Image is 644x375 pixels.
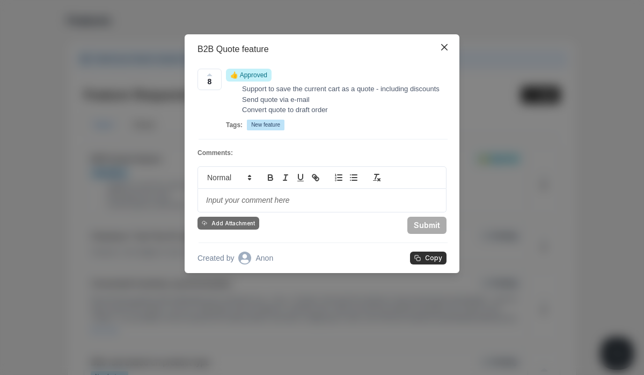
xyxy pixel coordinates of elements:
li: Support to save the current cart as a quote - including discounts [242,84,447,94]
span: New feature [247,120,284,130]
p: Anon [255,253,273,264]
p: 8 [208,76,212,87]
button: Add Attachment [197,217,259,230]
svg: avatar [238,252,251,264]
p: B2B Quote feature [197,43,269,56]
button: copy-guid-URL [410,252,447,264]
p: Comments: [197,148,447,158]
button: Submit [407,217,447,234]
p: Tags: [226,120,243,130]
button: Close [436,39,453,56]
li: Convert quote to draft order [242,105,447,115]
p: Copy [425,254,442,262]
p: Created by [197,253,234,264]
li: Send quote via e-mail [242,94,447,105]
span: 👍 Approved [230,71,267,79]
